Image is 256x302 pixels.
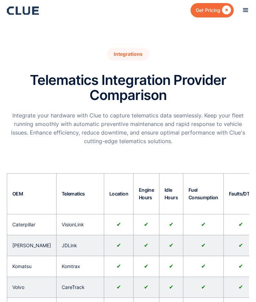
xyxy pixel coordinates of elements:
h3: [PERSON_NAME] [12,240,51,251]
h2: Engine Hours [139,186,154,201]
h3: Volvo [12,282,24,292]
div: Integrations [107,48,149,61]
p: ✔ [239,241,243,250]
p: Integrate your hardware with Clue to capture telematics data seamlessly. Keep your fleet running ... [7,111,249,146]
p: ✔ [144,220,148,229]
h3: Caterpillar [12,219,35,230]
p: ✔ [169,283,173,291]
h3: VisionLink [62,219,84,230]
p: ✔ [169,241,173,250]
p: ✔ [144,283,148,291]
h2: Telematics [62,190,85,198]
p: ✔ [169,220,173,229]
h1: Telematics Integration Provider Comparison [7,73,249,103]
p: ✔ [201,220,206,229]
p: ✔ [239,283,243,291]
h3: CareTrack [62,282,85,292]
h2: Location [109,190,128,198]
p: ✔ [201,283,206,291]
h2: Fuel Consumption [188,186,218,201]
h3: Komatsu [12,261,32,272]
h2: Idle Hours [164,186,178,201]
h3: Komtrax [62,261,80,272]
h2: OEM [12,190,23,198]
p: ✔ [117,241,121,250]
p: ✔ [144,262,148,270]
p: ✔ [201,262,206,270]
h2: Faults/DTC [229,190,253,198]
p: ✔ [201,241,206,250]
p: ✔ [239,262,243,270]
a: Get Pricing [191,3,234,17]
p: ✔ [117,283,121,291]
p: ✔ [239,220,243,229]
p: ✔ [144,241,148,250]
div: Get Pricing [196,6,220,14]
p: ✔ [169,262,173,270]
div:  [220,6,231,14]
p: ✔ [117,220,121,229]
p: ✔ [117,262,121,270]
h3: JDLink [62,240,77,251]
